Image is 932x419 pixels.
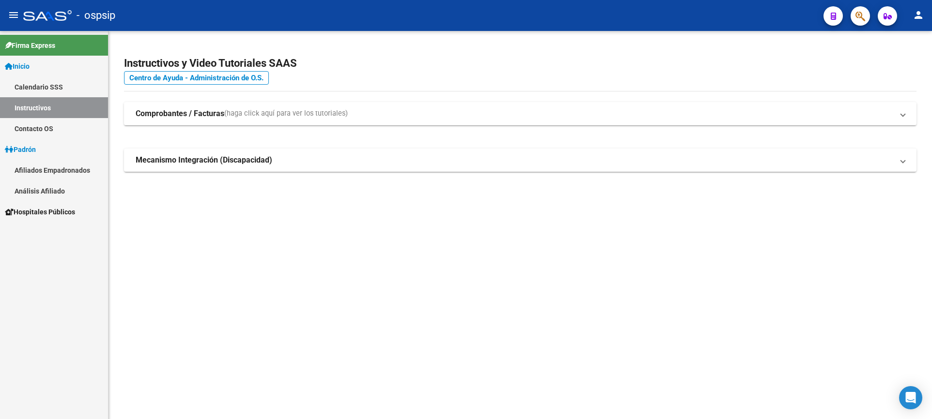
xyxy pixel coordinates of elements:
span: Padrón [5,144,36,155]
a: Centro de Ayuda - Administración de O.S. [124,71,269,85]
mat-expansion-panel-header: Comprobantes / Facturas(haga click aquí para ver los tutoriales) [124,102,916,125]
strong: Mecanismo Integración (Discapacidad) [136,155,272,165]
span: - ospsip [77,5,115,26]
h2: Instructivos y Video Tutoriales SAAS [124,54,916,73]
strong: Comprobantes / Facturas [136,108,224,119]
span: Inicio [5,61,30,72]
mat-icon: person [913,9,924,21]
div: Open Intercom Messenger [899,386,922,409]
mat-expansion-panel-header: Mecanismo Integración (Discapacidad) [124,149,916,172]
span: Hospitales Públicos [5,207,75,217]
mat-icon: menu [8,9,19,21]
span: Firma Express [5,40,55,51]
span: (haga click aquí para ver los tutoriales) [224,108,348,119]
